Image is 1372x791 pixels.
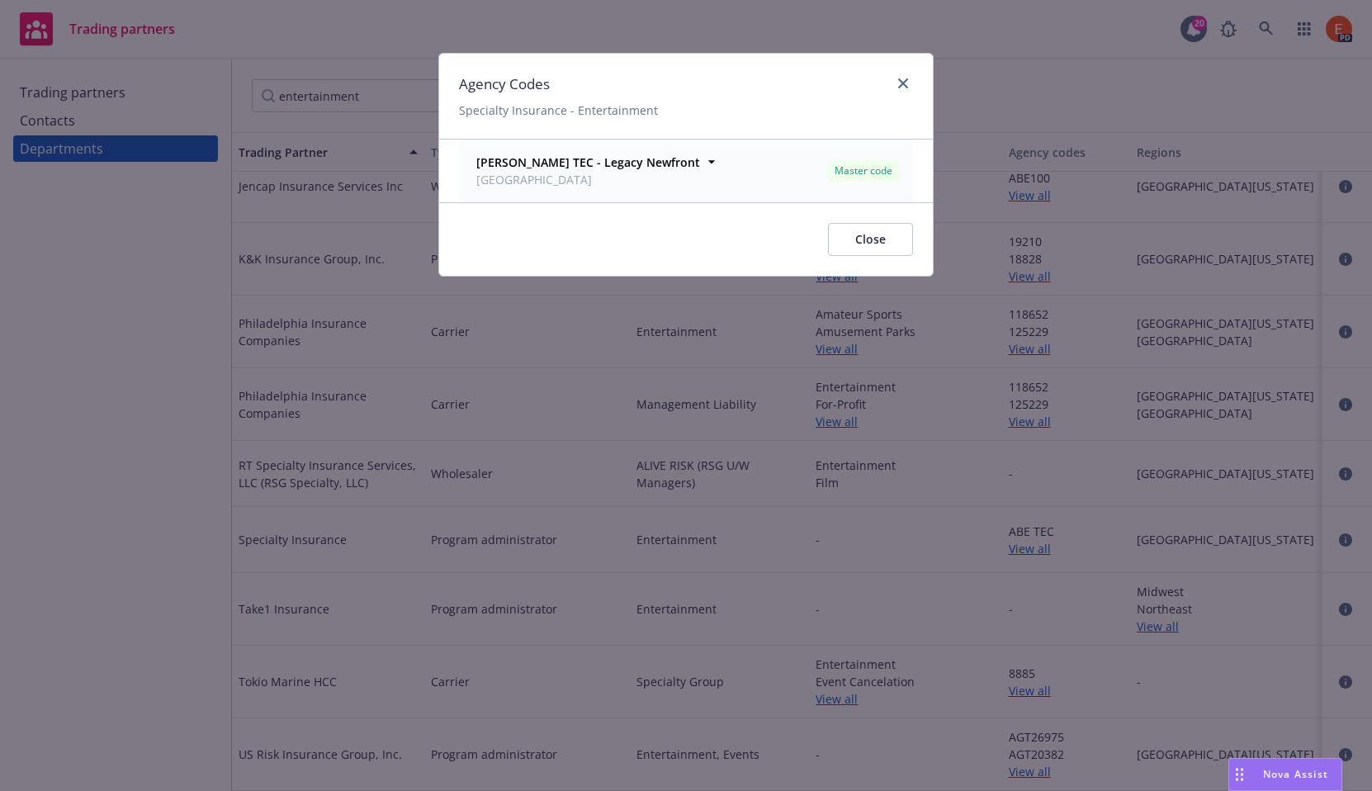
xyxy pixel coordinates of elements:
[855,231,886,247] span: Close
[1229,759,1250,790] div: Drag to move
[476,154,700,170] strong: [PERSON_NAME] TEC - Legacy Newfront
[459,73,658,95] h1: Agency Codes
[835,163,892,178] span: Master code
[893,73,913,93] a: close
[476,171,700,188] span: [GEOGRAPHIC_DATA]
[828,223,913,256] button: Close
[459,102,658,119] span: Specialty Insurance - Entertainment
[1263,767,1328,781] span: Nova Assist
[1228,758,1342,791] button: Nova Assist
